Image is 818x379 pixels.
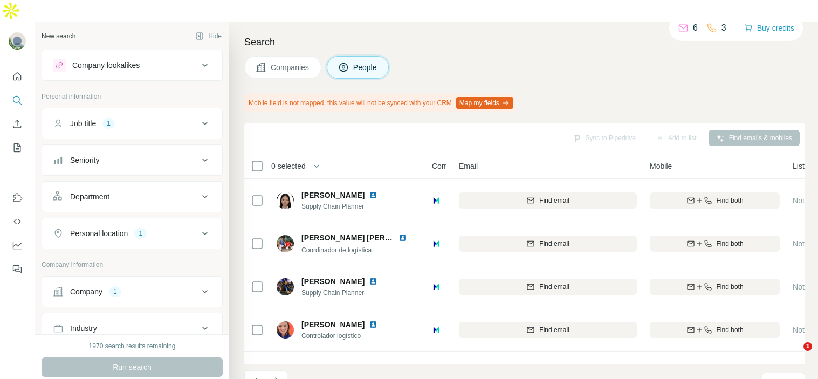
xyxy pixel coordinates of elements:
[369,363,377,372] img: LinkedIn logo
[9,32,26,50] img: Avatar
[9,259,26,279] button: Feedback
[432,239,441,248] img: Logo of Mars
[9,114,26,134] button: Enrich CSV
[277,278,294,295] img: Avatar
[301,363,365,372] span: [PERSON_NAME]
[539,282,569,292] span: Find email
[744,20,794,36] button: Buy credits
[89,341,176,351] div: 1970 search results remaining
[432,282,441,291] img: Logo of Mars
[9,138,26,157] button: My lists
[459,279,637,295] button: Find email
[369,277,377,286] img: LinkedIn logo
[369,191,377,199] img: LinkedIn logo
[109,287,121,297] div: 1
[717,239,744,249] span: Find both
[301,319,365,330] span: [PERSON_NAME]
[459,322,637,338] button: Find email
[42,52,222,78] button: Company lookalikes
[9,236,26,255] button: Dashboard
[42,315,222,341] button: Industry
[459,161,478,171] span: Email
[693,22,698,35] p: 6
[9,67,26,86] button: Quick start
[650,236,780,252] button: Find both
[271,62,310,73] span: Companies
[717,196,744,205] span: Find both
[650,322,780,338] button: Find both
[717,282,744,292] span: Find both
[42,220,222,246] button: Personal location1
[432,161,464,171] span: Company
[301,288,390,298] span: Supply Chain Planner
[70,155,99,166] div: Seniority
[793,161,808,171] span: Lists
[42,184,222,210] button: Department
[188,28,229,44] button: Hide
[539,325,569,335] span: Find email
[42,279,222,305] button: Company1
[301,276,365,287] span: [PERSON_NAME]
[301,190,365,201] span: [PERSON_NAME]
[70,323,97,334] div: Industry
[244,35,805,50] h4: Search
[277,192,294,209] img: Avatar
[301,246,372,254] span: Coordinador de logística
[244,94,515,112] div: Mobile field is not mapped, this value will not be synced with your CRM
[539,239,569,249] span: Find email
[432,326,441,334] img: Logo of Mars
[277,235,294,252] img: Avatar
[301,233,430,242] span: [PERSON_NAME] [PERSON_NAME]
[369,320,377,329] img: LinkedIn logo
[301,202,390,211] span: Supply Chain Planner
[70,286,102,297] div: Company
[781,342,807,368] iframe: Intercom live chat
[717,325,744,335] span: Find both
[539,196,569,205] span: Find email
[42,92,223,101] p: Personal information
[398,233,407,242] img: LinkedIn logo
[432,196,441,205] img: Logo of Mars
[277,321,294,339] img: Avatar
[353,62,378,73] span: People
[9,212,26,231] button: Use Surfe API
[9,91,26,110] button: Search
[70,191,109,202] div: Department
[301,331,390,341] span: Controlador logístico
[70,118,96,129] div: Job title
[459,192,637,209] button: Find email
[42,260,223,270] p: Company information
[72,60,140,71] div: Company lookalikes
[456,97,513,109] button: Map my fields
[650,279,780,295] button: Find both
[134,229,147,238] div: 1
[650,161,672,171] span: Mobile
[650,192,780,209] button: Find both
[803,342,812,351] span: 1
[102,119,115,128] div: 1
[42,111,222,136] button: Job title1
[42,31,75,41] div: New search
[9,188,26,208] button: Use Surfe on LinkedIn
[271,161,306,171] span: 0 selected
[721,22,726,35] p: 3
[42,147,222,173] button: Seniority
[459,236,637,252] button: Find email
[70,228,128,239] div: Personal location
